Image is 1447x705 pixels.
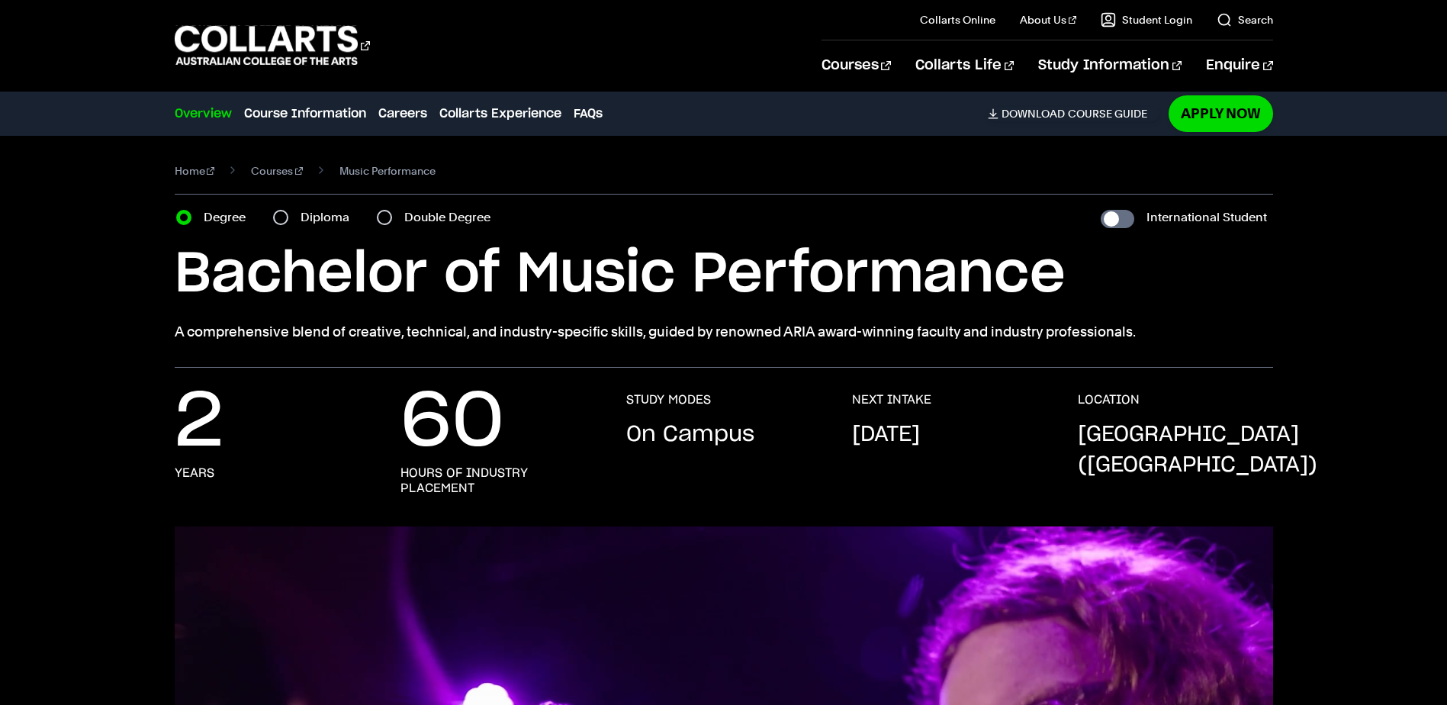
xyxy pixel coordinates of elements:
a: DownloadCourse Guide [988,107,1159,121]
span: Music Performance [339,160,436,182]
a: Courses [822,40,891,91]
label: Degree [204,207,255,228]
span: Download [1002,107,1065,121]
a: Student Login [1101,12,1192,27]
h1: Bachelor of Music Performance [175,240,1273,309]
a: Search [1217,12,1273,27]
h3: LOCATION [1078,392,1140,407]
a: Course Information [244,105,366,123]
a: Collarts Online [920,12,995,27]
a: Courses [251,160,303,182]
p: [GEOGRAPHIC_DATA] ([GEOGRAPHIC_DATA]) [1078,420,1317,481]
p: 2 [175,392,223,453]
a: Study Information [1038,40,1182,91]
a: FAQs [574,105,603,123]
h3: years [175,465,214,481]
a: Enquire [1206,40,1272,91]
p: 60 [400,392,504,453]
a: Apply Now [1169,95,1273,131]
h3: hours of industry placement [400,465,596,496]
a: Collarts Experience [439,105,561,123]
a: Collarts Life [915,40,1014,91]
p: A comprehensive blend of creative, technical, and industry-specific skills, guided by renowned AR... [175,321,1273,343]
label: Diploma [301,207,359,228]
a: Home [175,160,215,182]
a: Careers [378,105,427,123]
a: Overview [175,105,232,123]
div: Go to homepage [175,24,370,67]
h3: NEXT INTAKE [852,392,931,407]
h3: STUDY MODES [626,392,711,407]
a: About Us [1020,12,1076,27]
p: On Campus [626,420,754,450]
label: International Student [1146,207,1267,228]
label: Double Degree [404,207,500,228]
p: [DATE] [852,420,920,450]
